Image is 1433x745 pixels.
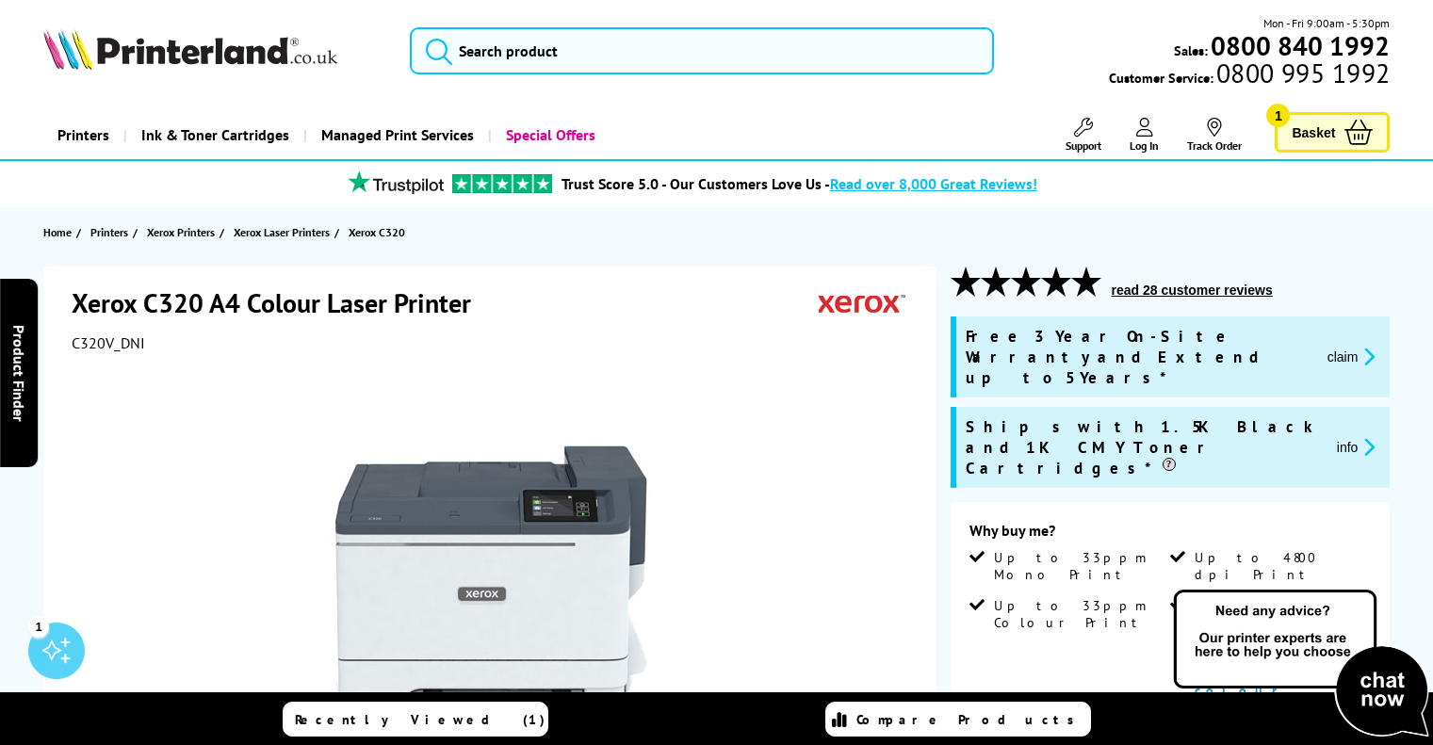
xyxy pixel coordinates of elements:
a: Basket 1 [1275,112,1390,153]
span: 1 [1266,104,1290,127]
input: Search product [410,27,994,74]
button: read 28 customer reviews [1106,282,1278,299]
a: Printers [43,111,123,159]
span: Ships with 1.5K Black and 1K CMY Toner Cartridges* [966,416,1322,478]
span: 0800 995 1992 [1213,64,1390,82]
span: Up to 33ppm Colour Print [994,597,1166,631]
a: Managed Print Services [303,111,488,159]
a: Recently Viewed (1) [283,702,548,737]
span: C320V_DNI [72,333,145,352]
span: Up to 33ppm Mono Print [994,549,1166,583]
span: Free 3 Year On-Site Warranty and Extend up to 5 Years* [966,326,1312,388]
h1: Xerox C320 A4 Colour Laser Printer [72,285,490,320]
span: Xerox Printers [147,222,215,242]
span: Product Finder [9,324,28,421]
img: Open Live Chat window [1169,587,1433,741]
span: Basket [1292,120,1335,145]
a: Printers [90,222,133,242]
span: Log In [1130,138,1159,153]
a: Log In [1130,118,1159,153]
a: Printerland Logo [43,28,386,73]
button: promo-description [1331,436,1381,458]
span: Ink & Toner Cartridges [141,111,289,159]
button: promo-description [1322,346,1381,367]
span: Mon - Fri 9:00am - 5:30pm [1263,14,1390,32]
a: Home [43,222,76,242]
a: Ink & Toner Cartridges [123,111,303,159]
span: Home [43,222,72,242]
img: Printerland Logo [43,28,337,70]
span: Recently Viewed (1) [295,711,546,728]
span: Up to 4800 dpi Print [1195,549,1367,583]
a: Track Order [1187,118,1242,153]
span: Xerox C320 [349,225,405,239]
img: trustpilot rating [452,174,552,193]
a: 0800 840 1992 [1208,37,1390,55]
a: Xerox Laser Printers [234,222,334,242]
span: Printers [90,222,128,242]
span: Xerox Laser Printers [234,222,330,242]
a: Support [1066,118,1101,153]
span: Sales: [1174,41,1208,59]
img: Xerox [819,285,905,320]
img: trustpilot rating [339,170,452,194]
b: 0800 840 1992 [1211,28,1390,63]
a: Xerox Printers [147,222,220,242]
span: Customer Service: [1109,64,1390,87]
span: Compare Products [856,711,1084,728]
div: Why buy me? [969,521,1372,549]
span: Read over 8,000 Great Reviews! [830,174,1037,193]
a: Trust Score 5.0 - Our Customers Love Us -Read over 8,000 Great Reviews! [562,174,1037,193]
div: 1 [28,616,49,637]
a: Compare Products [825,702,1091,737]
a: Special Offers [488,111,610,159]
span: Support [1066,138,1101,153]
